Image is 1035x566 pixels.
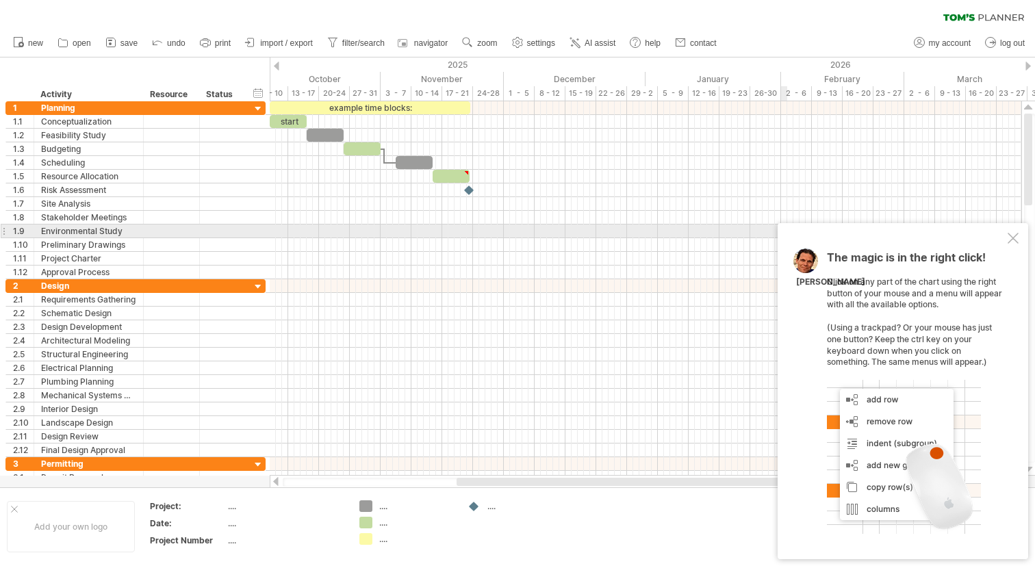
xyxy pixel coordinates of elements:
div: Permit Research [41,471,136,484]
div: Design Development [41,320,136,333]
div: 9 - 13 [812,86,843,101]
div: 1.2 [13,129,34,142]
div: Add your own logo [7,501,135,552]
div: .... [379,517,454,528]
div: 1.8 [13,211,34,224]
div: 26-30 [750,86,781,101]
div: Interior Design [41,402,136,415]
div: 27 - 31 [350,86,381,101]
div: Conceptualization [41,115,136,128]
div: 15 - 19 [565,86,596,101]
div: 16 - 20 [843,86,873,101]
a: contact [672,34,721,52]
div: 22 - 26 [596,86,627,101]
a: undo [149,34,190,52]
div: 2.2 [13,307,34,320]
span: log out [1000,38,1025,48]
div: 1.1 [13,115,34,128]
div: 29 - 2 [627,86,658,101]
div: 13 - 17 [288,86,319,101]
a: print [196,34,235,52]
div: 5 - 9 [658,86,689,101]
div: January 2026 [646,72,781,86]
div: 10 - 14 [411,86,442,101]
div: start [270,115,307,128]
div: Activity [40,88,136,101]
a: save [102,34,142,52]
div: 2.11 [13,430,34,443]
span: help [645,38,661,48]
div: 1.5 [13,170,34,183]
a: my account [910,34,975,52]
div: .... [228,517,343,529]
div: Stakeholder Meetings [41,211,136,224]
div: Approval Process [41,266,136,279]
a: new [10,34,47,52]
div: Site Analysis [41,197,136,210]
div: 1.9 [13,224,34,237]
div: October 2025 [239,72,381,86]
div: 19 - 23 [719,86,750,101]
div: Resource Allocation [41,170,136,183]
div: 2.9 [13,402,34,415]
div: Preliminary Drawings [41,238,136,251]
span: new [28,38,43,48]
div: Project: [150,500,225,512]
a: settings [509,34,559,52]
div: December 2025 [504,72,646,86]
div: .... [228,535,343,546]
div: 9 - 13 [935,86,966,101]
div: Status [206,88,236,101]
div: 2.3 [13,320,34,333]
div: 1 [13,101,34,114]
a: log out [982,34,1029,52]
div: Scheduling [41,156,136,169]
div: Date: [150,517,225,529]
div: Electrical Planning [41,361,136,374]
div: 1.11 [13,252,34,265]
div: 6 - 10 [257,86,288,101]
div: .... [379,533,454,545]
div: 2.6 [13,361,34,374]
a: help [626,34,665,52]
a: import / export [242,34,317,52]
div: Resource [150,88,192,101]
span: save [120,38,138,48]
div: example time blocks: [270,101,470,114]
div: .... [487,500,562,512]
div: 3.1 [13,471,34,484]
div: Planning [41,101,136,114]
div: 12 - 16 [689,86,719,101]
div: 3 - 7 [381,86,411,101]
span: import / export [260,38,313,48]
span: undo [167,38,186,48]
span: print [215,38,231,48]
div: 2 - 6 [904,86,935,101]
div: 1.3 [13,142,34,155]
div: February 2026 [781,72,904,86]
div: 1.7 [13,197,34,210]
div: 20-24 [319,86,350,101]
div: November 2025 [381,72,504,86]
a: zoom [459,34,501,52]
div: 2 - 6 [781,86,812,101]
div: Risk Assessment [41,183,136,196]
div: [PERSON_NAME] [796,276,865,288]
div: 2.10 [13,416,34,429]
div: 1.6 [13,183,34,196]
a: AI assist [566,34,619,52]
div: 2.4 [13,334,34,347]
span: settings [527,38,555,48]
div: 2.7 [13,375,34,388]
div: 1.12 [13,266,34,279]
div: 3 [13,457,34,470]
div: Permitting [41,457,136,470]
div: Structural Engineering [41,348,136,361]
div: 2.8 [13,389,34,402]
div: Project Charter [41,252,136,265]
span: my account [929,38,971,48]
div: Design Review [41,430,136,443]
a: open [54,34,95,52]
span: filter/search [342,38,385,48]
div: 2.5 [13,348,34,361]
